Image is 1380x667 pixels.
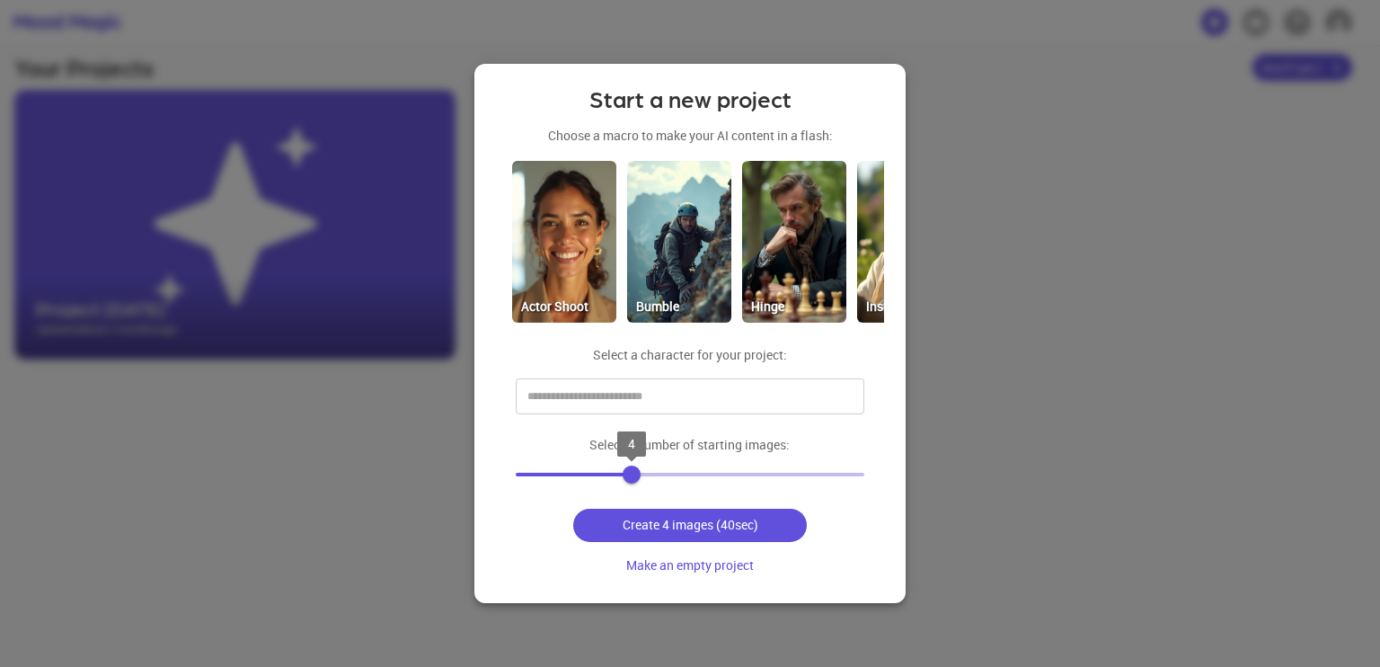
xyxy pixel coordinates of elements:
p: Actor Shoot [521,297,588,316]
p: Bumble [636,297,679,316]
img: fte-mm-bumble.jpg [627,161,731,323]
p: Select a number of starting images: [516,436,865,454]
p: Select a character for your project: [593,346,787,364]
p: Hinge [751,297,784,316]
span: 4 [628,435,635,452]
p: Instagram [866,297,924,316]
button: Create 4 images (40sec) [573,509,806,542]
p: Choose a macro to make your AI content in a flash: [548,127,833,145]
button: Make an empty project [619,549,761,583]
h1: Start a new project [589,85,792,112]
img: fte-mm-hinge.jpg [742,161,846,323]
img: fte-mm-actor.jpg [512,161,616,323]
img: fte-mm-instagram.jpg [857,161,961,323]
